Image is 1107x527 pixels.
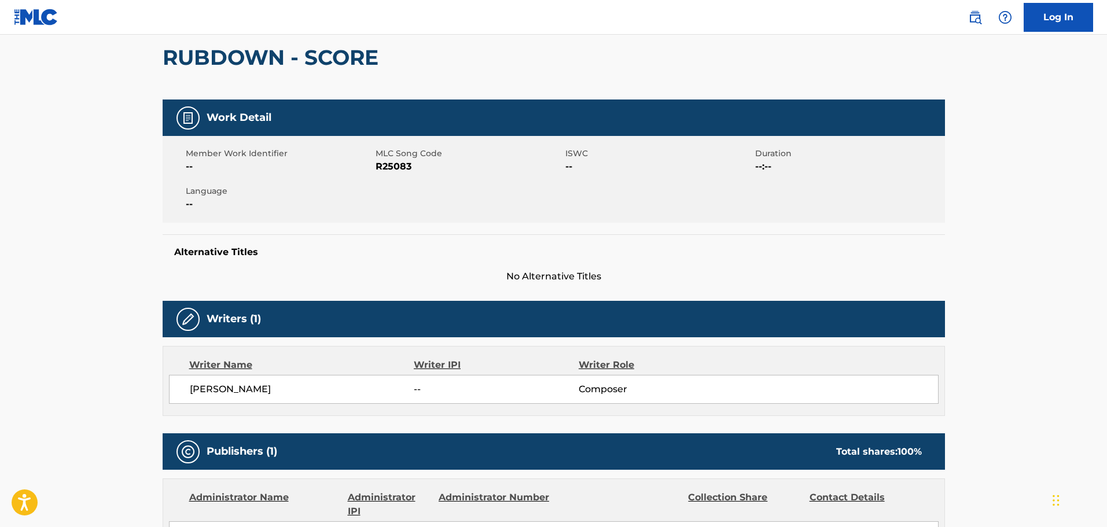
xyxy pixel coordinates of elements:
[998,10,1012,24] img: help
[14,9,58,25] img: MLC Logo
[207,445,277,458] h5: Publishers (1)
[836,445,922,459] div: Total shares:
[181,445,195,459] img: Publishers
[186,148,373,160] span: Member Work Identifier
[376,160,562,174] span: R25083
[189,491,339,518] div: Administrator Name
[565,148,752,160] span: ISWC
[565,160,752,174] span: --
[181,312,195,326] img: Writers
[163,45,384,71] h2: RUBDOWN - SCORE
[186,185,373,197] span: Language
[174,246,933,258] h5: Alternative Titles
[755,148,942,160] span: Duration
[963,6,987,29] a: Public Search
[190,382,414,396] span: [PERSON_NAME]
[348,491,430,518] div: Administrator IPI
[579,382,729,396] span: Composer
[439,491,551,518] div: Administrator Number
[898,446,922,457] span: 100 %
[181,111,195,125] img: Work Detail
[207,312,261,326] h5: Writers (1)
[579,358,729,372] div: Writer Role
[186,197,373,211] span: --
[189,358,414,372] div: Writer Name
[1024,3,1093,32] a: Log In
[994,6,1017,29] div: Help
[688,491,800,518] div: Collection Share
[186,160,373,174] span: --
[414,358,579,372] div: Writer IPI
[376,148,562,160] span: MLC Song Code
[810,491,922,518] div: Contact Details
[163,270,945,283] span: No Alternative Titles
[1053,483,1060,518] div: Drag
[755,160,942,174] span: --:--
[207,111,271,124] h5: Work Detail
[414,382,578,396] span: --
[968,10,982,24] img: search
[1049,471,1107,527] iframe: Chat Widget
